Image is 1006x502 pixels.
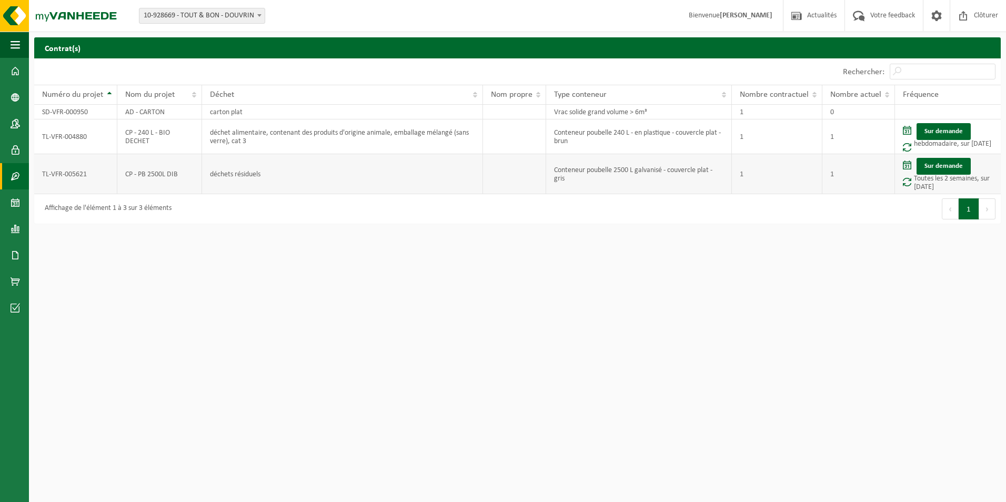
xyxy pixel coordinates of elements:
td: carton plat [202,105,482,119]
td: hebdomadaire, sur [DATE] [895,119,1001,154]
span: Type conteneur [554,91,607,99]
label: Rechercher: [843,68,884,76]
span: Fréquence [903,91,939,99]
a: Sur demande [917,158,971,175]
td: TL-VFR-005621 [34,154,117,194]
td: TL-VFR-004880 [34,119,117,154]
td: CP - 240 L - BIO DECHET [117,119,203,154]
strong: [PERSON_NAME] [720,12,772,19]
td: déchets résiduels [202,154,482,194]
a: Sur demande [917,123,971,140]
span: 10-928669 - TOUT & BON - DOUVRIN [139,8,265,23]
span: Nombre contractuel [740,91,809,99]
td: Toutes les 2 semaines, sur [DATE] [895,154,1001,194]
div: Affichage de l'élément 1 à 3 sur 3 éléments [39,199,172,218]
button: Next [979,198,995,219]
h2: Contrat(s) [34,37,1001,58]
td: 1 [732,119,822,154]
td: AD - CARTON [117,105,203,119]
button: Previous [942,198,959,219]
td: 1 [822,119,895,154]
td: CP - PB 2500L DIB [117,154,203,194]
td: SD-VFR-000950 [34,105,117,119]
span: Nombre actuel [830,91,881,99]
td: 1 [732,105,822,119]
td: Conteneur poubelle 240 L - en plastique - couvercle plat - brun [546,119,732,154]
td: 0 [822,105,895,119]
span: 10-928669 - TOUT & BON - DOUVRIN [139,8,265,24]
td: Vrac solide grand volume > 6m³ [546,105,732,119]
span: Déchet [210,91,234,99]
span: Numéro du projet [42,91,103,99]
td: déchet alimentaire, contenant des produits d'origine animale, emballage mélangé (sans verre), cat 3 [202,119,482,154]
button: 1 [959,198,979,219]
span: Nom du projet [125,91,175,99]
td: Conteneur poubelle 2500 L galvanisé - couvercle plat - gris [546,154,732,194]
td: 1 [822,154,895,194]
span: Nom propre [491,91,532,99]
td: 1 [732,154,822,194]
